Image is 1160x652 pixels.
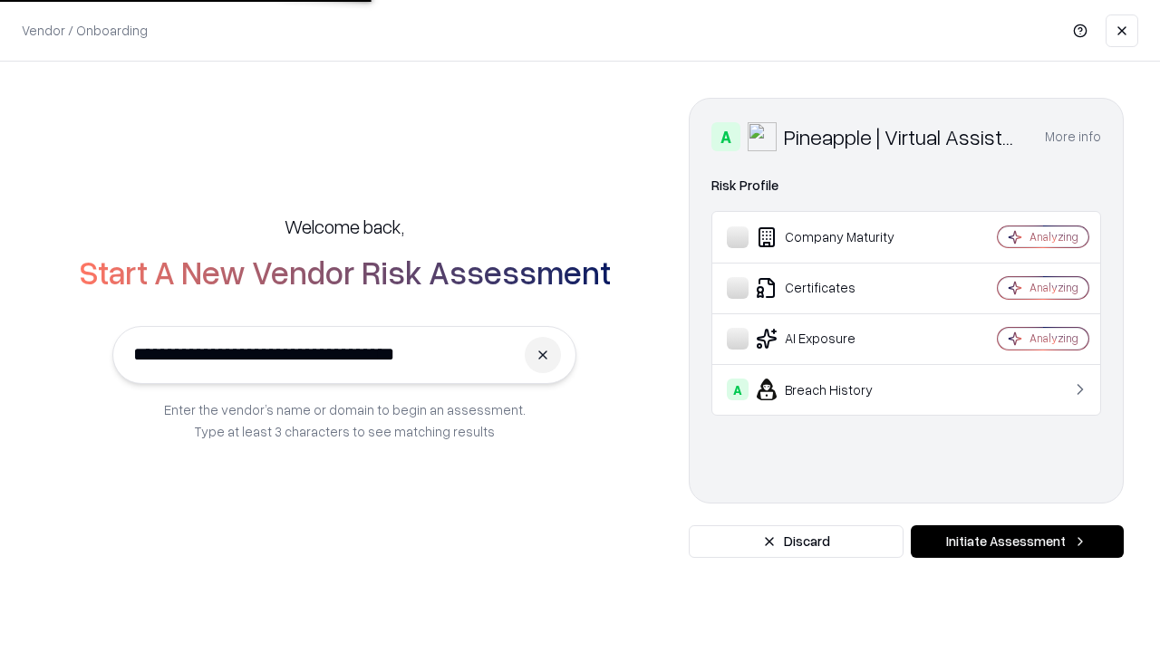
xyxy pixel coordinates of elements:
[1029,331,1078,346] div: Analyzing
[784,122,1023,151] div: Pineapple | Virtual Assistant Agency
[1029,229,1078,244] div: Analyzing
[79,254,611,290] h2: Start A New Vendor Risk Assessment
[727,379,749,400] div: A
[1029,280,1078,295] div: Analyzing
[727,328,943,350] div: AI Exposure
[711,175,1101,197] div: Risk Profile
[689,525,904,558] button: Discard
[164,398,526,442] p: Enter the vendor’s name or domain to begin an assessment. Type at least 3 characters to see match...
[727,379,943,400] div: Breach History
[727,226,943,248] div: Company Maturity
[711,122,740,151] div: A
[22,21,148,40] p: Vendor / Onboarding
[285,214,404,239] h5: Welcome back,
[1045,120,1101,153] button: More info
[727,277,943,299] div: Certificates
[911,525,1124,558] button: Initiate Assessment
[748,122,777,151] img: Pineapple | Virtual Assistant Agency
